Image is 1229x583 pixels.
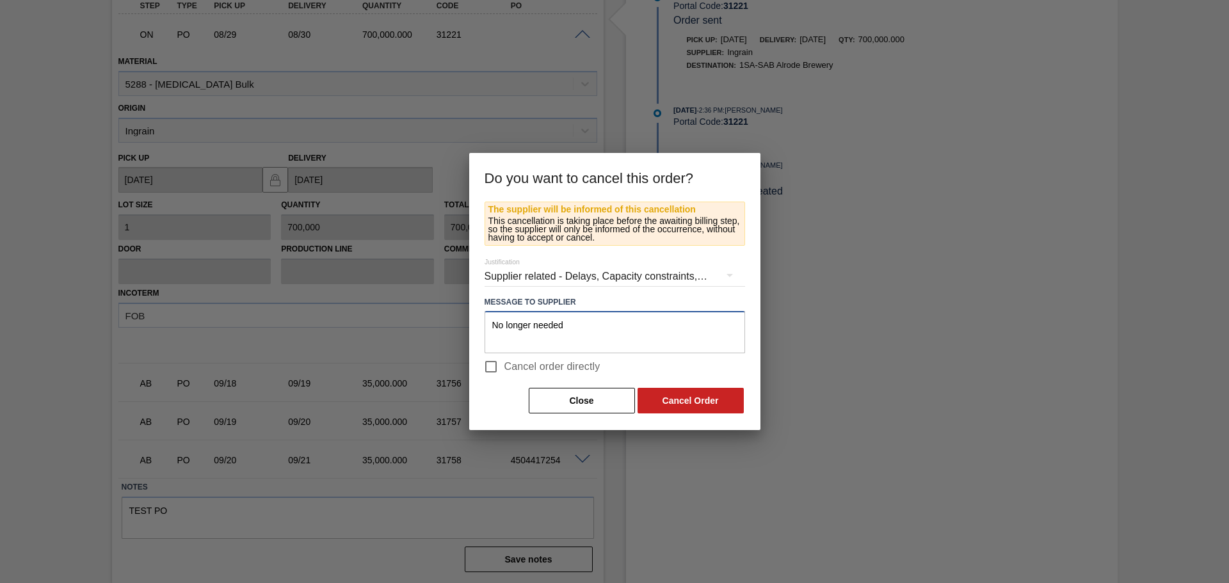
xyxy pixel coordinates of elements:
[485,259,745,294] div: Supplier related - Delays, Capacity constraints, etc.
[638,388,744,413] button: Cancel Order
[504,359,600,374] span: Cancel order directly
[529,388,635,413] button: Close
[485,311,745,353] textarea: No longer needed
[488,217,741,242] p: This cancellation is taking place before the awaiting billing step, so the supplier will only be ...
[469,153,760,202] h3: Do you want to cancel this order?
[485,293,745,312] label: Message to Supplier
[488,205,741,214] p: The supplier will be informed of this cancellation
